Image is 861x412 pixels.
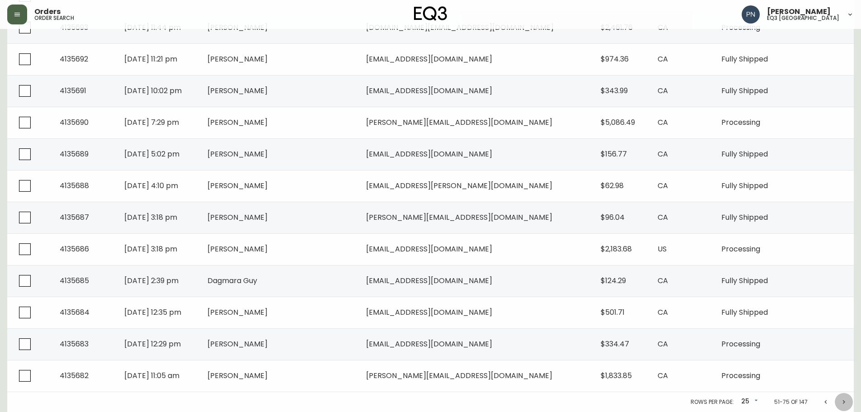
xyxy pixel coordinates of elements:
span: 4135690 [60,117,89,128]
span: $62.98 [601,180,624,191]
span: $5,086.49 [601,117,635,128]
span: Processing [721,370,760,381]
span: Fully Shipped [721,149,768,159]
span: [DATE] 12:35 pm [124,307,181,317]
span: [PERSON_NAME] [207,370,268,381]
span: [PERSON_NAME] [207,117,268,128]
span: [EMAIL_ADDRESS][DOMAIN_NAME] [366,149,492,159]
span: [PERSON_NAME][EMAIL_ADDRESS][DOMAIN_NAME] [366,117,552,128]
span: Fully Shipped [721,307,768,317]
span: Processing [721,117,760,128]
span: $334.47 [601,339,629,349]
span: [PERSON_NAME] [207,307,268,317]
div: 25 [738,394,760,409]
h5: eq3 [GEOGRAPHIC_DATA] [767,15,839,21]
span: 4135688 [60,180,89,191]
span: $156.77 [601,149,627,159]
span: Processing [721,339,760,349]
span: [EMAIL_ADDRESS][DOMAIN_NAME] [366,85,492,96]
span: Fully Shipped [721,212,768,223]
span: [PERSON_NAME] [207,212,268,223]
span: $2,183.68 [601,244,632,254]
span: [DATE] 3:18 pm [124,244,177,254]
span: [PERSON_NAME] [207,244,268,254]
span: CA [658,275,668,286]
span: CA [658,85,668,96]
span: [PERSON_NAME] [207,54,268,64]
span: 4135691 [60,85,86,96]
span: [EMAIL_ADDRESS][DOMAIN_NAME] [366,244,492,254]
span: 4135683 [60,339,89,349]
span: 4135687 [60,212,89,223]
span: [PERSON_NAME] [207,339,268,349]
span: $343.99 [601,85,628,96]
span: $501.71 [601,307,625,317]
span: Fully Shipped [721,85,768,96]
span: $96.04 [601,212,625,223]
span: $124.29 [601,275,626,286]
span: CA [658,307,668,317]
span: CA [658,149,668,159]
p: 51-75 of 147 [774,398,808,406]
img: logo [414,6,447,21]
span: [DATE] 12:29 pm [124,339,181,349]
span: [DATE] 4:10 pm [124,180,178,191]
span: CA [658,212,668,223]
span: 4135686 [60,244,89,254]
span: Fully Shipped [721,180,768,191]
span: 4135692 [60,54,88,64]
span: 4135689 [60,149,89,159]
span: [DATE] 11:21 pm [124,54,177,64]
span: US [658,244,667,254]
p: Rows per page: [691,398,734,406]
span: 4135682 [60,370,89,381]
span: CA [658,117,668,128]
span: [DATE] 2:39 pm [124,275,179,286]
span: $974.36 [601,54,629,64]
span: [PERSON_NAME] [207,149,268,159]
span: 4135685 [60,275,89,286]
span: [DATE] 7:29 pm [124,117,179,128]
button: Previous page [817,393,835,411]
span: [PERSON_NAME] [767,8,831,15]
img: 496f1288aca128e282dab2021d4f4334 [742,5,760,24]
span: [EMAIL_ADDRESS][PERSON_NAME][DOMAIN_NAME] [366,180,552,191]
span: $1,833.85 [601,370,632,381]
span: [EMAIL_ADDRESS][DOMAIN_NAME] [366,307,492,317]
span: Processing [721,244,760,254]
span: CA [658,339,668,349]
span: CA [658,370,668,381]
span: [DATE] 10:02 pm [124,85,182,96]
span: Orders [34,8,61,15]
span: [PERSON_NAME] [207,180,268,191]
span: 4135684 [60,307,89,317]
span: [EMAIL_ADDRESS][DOMAIN_NAME] [366,54,492,64]
h5: order search [34,15,74,21]
button: Next page [835,393,853,411]
span: [PERSON_NAME][EMAIL_ADDRESS][DOMAIN_NAME] [366,212,552,223]
span: CA [658,54,668,64]
span: CA [658,180,668,191]
span: [PERSON_NAME][EMAIL_ADDRESS][DOMAIN_NAME] [366,370,552,381]
span: [EMAIL_ADDRESS][DOMAIN_NAME] [366,275,492,286]
span: [EMAIL_ADDRESS][DOMAIN_NAME] [366,339,492,349]
span: Fully Shipped [721,54,768,64]
span: Fully Shipped [721,275,768,286]
span: Dagmara Guy [207,275,257,286]
span: [PERSON_NAME] [207,85,268,96]
span: [DATE] 11:05 am [124,370,179,381]
span: [DATE] 3:18 pm [124,212,177,223]
span: [DATE] 5:02 pm [124,149,179,159]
